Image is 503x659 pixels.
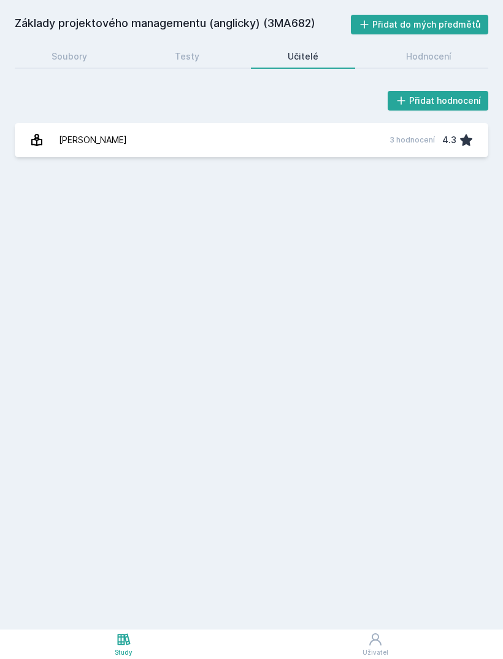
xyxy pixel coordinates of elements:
div: Study [115,648,132,657]
div: Soubory [52,50,87,63]
h2: Základy projektového managementu (anglicky) (3MA682) [15,15,351,34]
div: Hodnocení [406,50,451,63]
a: Testy [139,44,237,69]
div: Uživatel [363,648,388,657]
div: 3 hodnocení [390,135,435,145]
div: Testy [175,50,199,63]
a: Učitelé [251,44,355,69]
a: [PERSON_NAME] 3 hodnocení 4.3 [15,123,488,157]
div: [PERSON_NAME] [59,128,127,152]
div: Učitelé [288,50,318,63]
div: 4.3 [442,128,456,152]
a: Hodnocení [370,44,489,69]
button: Přidat do mých předmětů [351,15,489,34]
a: Soubory [15,44,124,69]
button: Přidat hodnocení [388,91,489,111]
